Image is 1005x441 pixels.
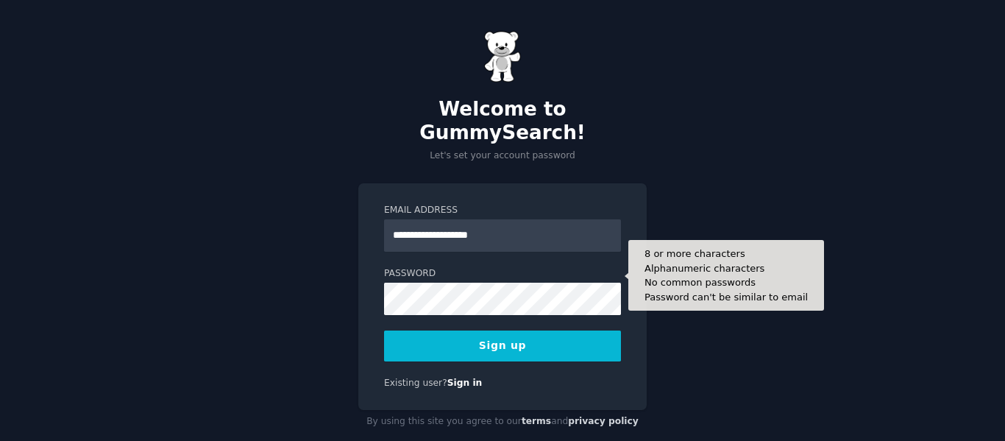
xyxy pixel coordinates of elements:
img: Gummy Bear [484,31,521,82]
span: Existing user? [384,378,447,388]
label: Password [384,267,621,281]
a: terms [522,416,551,426]
label: Email Address [384,204,621,217]
h2: Welcome to GummySearch! [358,98,647,144]
div: By using this site you agree to our and [358,410,647,434]
a: Sign in [447,378,483,388]
a: privacy policy [568,416,639,426]
p: Let's set your account password [358,149,647,163]
button: Sign up [384,331,621,361]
